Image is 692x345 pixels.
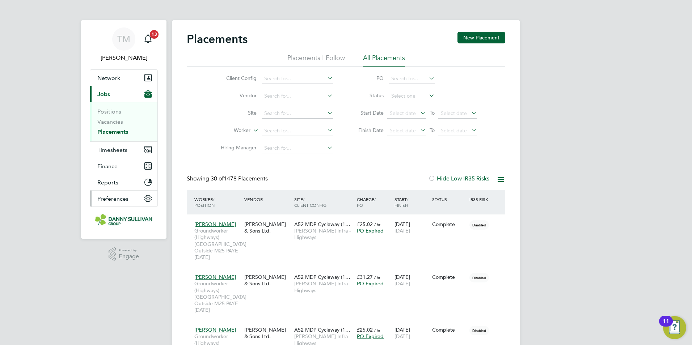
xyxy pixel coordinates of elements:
span: [PERSON_NAME] [194,221,236,227]
a: 13 [141,27,155,51]
span: £31.27 [357,274,373,280]
span: 1478 Placements [211,175,268,182]
a: [PERSON_NAME]Groundworker (Highways) [GEOGRAPHIC_DATA] Outside M25 PAYE [DATE][PERSON_NAME] & Son... [193,270,505,276]
span: A52 MDP Cycleway (1… [294,221,350,227]
input: Search for... [389,74,435,84]
span: / hr [374,222,380,227]
div: Complete [432,327,466,333]
span: 13 [150,30,159,39]
span: To [427,108,437,118]
label: Vendor [215,92,257,99]
a: TM[PERSON_NAME] [90,27,158,62]
span: Groundworker (Highways) [GEOGRAPHIC_DATA] Outside M25 PAYE [DATE] [194,227,241,260]
div: 11 [663,321,669,331]
span: Tai Marjadsingh [90,54,158,62]
div: Start [393,193,430,212]
input: Search for... [262,91,333,101]
label: Status [351,92,384,99]
span: Reports [97,179,118,186]
div: Site [292,193,355,212]
img: dannysullivan-logo-retina.png [95,214,152,226]
span: Powered by [119,247,139,254]
span: Groundworker (Highways) [GEOGRAPHIC_DATA] Outside M25 PAYE [DATE] [194,280,241,313]
span: Disabled [469,326,489,335]
span: Disabled [469,220,489,230]
div: IR35 Risk [468,193,493,206]
span: / hr [374,327,380,333]
label: Client Config [215,75,257,81]
input: Search for... [262,108,333,119]
div: Showing [187,175,269,183]
span: TM [117,34,130,44]
button: Jobs [90,86,157,102]
span: Preferences [97,195,128,202]
div: [PERSON_NAME] & Sons Ltd. [242,217,292,238]
span: Finance [97,163,118,170]
span: A52 MDP Cycleway (1… [294,327,350,333]
span: Select date [390,110,416,116]
span: To [427,125,437,135]
span: / hr [374,274,380,280]
a: Placements [97,128,128,135]
span: [DATE] [394,333,410,340]
span: [DATE] [394,227,410,234]
span: 30 of [211,175,224,182]
span: PO Expired [357,227,384,234]
div: Jobs [90,102,157,141]
span: A52 MDP Cycleway (1… [294,274,350,280]
button: New Placement [457,32,505,43]
div: Charge [355,193,393,212]
input: Search for... [262,74,333,84]
a: Vacancies [97,118,123,125]
a: [PERSON_NAME]Groundworker (Highways) [GEOGRAPHIC_DATA] Outside M25 PAYE [DATE][PERSON_NAME] & Son... [193,217,505,223]
label: Start Date [351,110,384,116]
span: Select date [441,127,467,134]
button: Preferences [90,191,157,206]
button: Timesheets [90,142,157,158]
input: Select one [389,91,435,101]
span: PO Expired [357,333,384,340]
span: / Client Config [294,196,326,208]
nav: Main navigation [81,20,166,239]
span: / Position [194,196,215,208]
a: Powered byEngage [109,247,139,261]
label: PO [351,75,384,81]
button: Network [90,70,157,86]
span: Jobs [97,91,110,98]
div: [DATE] [393,270,430,290]
span: [PERSON_NAME] [194,327,236,333]
a: [PERSON_NAME]Groundworker (Highways) [GEOGRAPHIC_DATA] Outside M25 PAYE [DATE][PERSON_NAME] & Son... [193,323,505,329]
span: Disabled [469,273,489,282]
span: [PERSON_NAME] Infra - Highways [294,227,353,240]
div: Status [430,193,468,206]
a: Go to home page [90,214,158,226]
button: Open Resource Center, 11 new notifications [663,316,686,339]
span: Engage [119,254,139,260]
li: Placements I Follow [287,54,345,67]
span: Timesheets [97,146,127,153]
span: / Finish [394,196,408,208]
span: Select date [390,127,416,134]
div: [PERSON_NAME] & Sons Ltd. [242,270,292,290]
label: Worker [209,127,250,134]
label: Hide Low IR35 Risks [428,175,489,182]
button: Reports [90,174,157,190]
div: [DATE] [393,217,430,238]
span: [PERSON_NAME] Infra - Highways [294,280,353,293]
span: Select date [441,110,467,116]
label: Finish Date [351,127,384,133]
span: PO Expired [357,280,384,287]
span: [PERSON_NAME] [194,274,236,280]
div: [PERSON_NAME] & Sons Ltd. [242,323,292,343]
input: Search for... [262,126,333,136]
div: Worker [193,193,242,212]
a: Positions [97,108,121,115]
span: / PO [357,196,376,208]
div: Complete [432,221,466,227]
span: [DATE] [394,280,410,287]
div: Vendor [242,193,292,206]
span: £25.02 [357,221,373,227]
span: £25.02 [357,327,373,333]
div: Complete [432,274,466,280]
span: Network [97,74,120,81]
